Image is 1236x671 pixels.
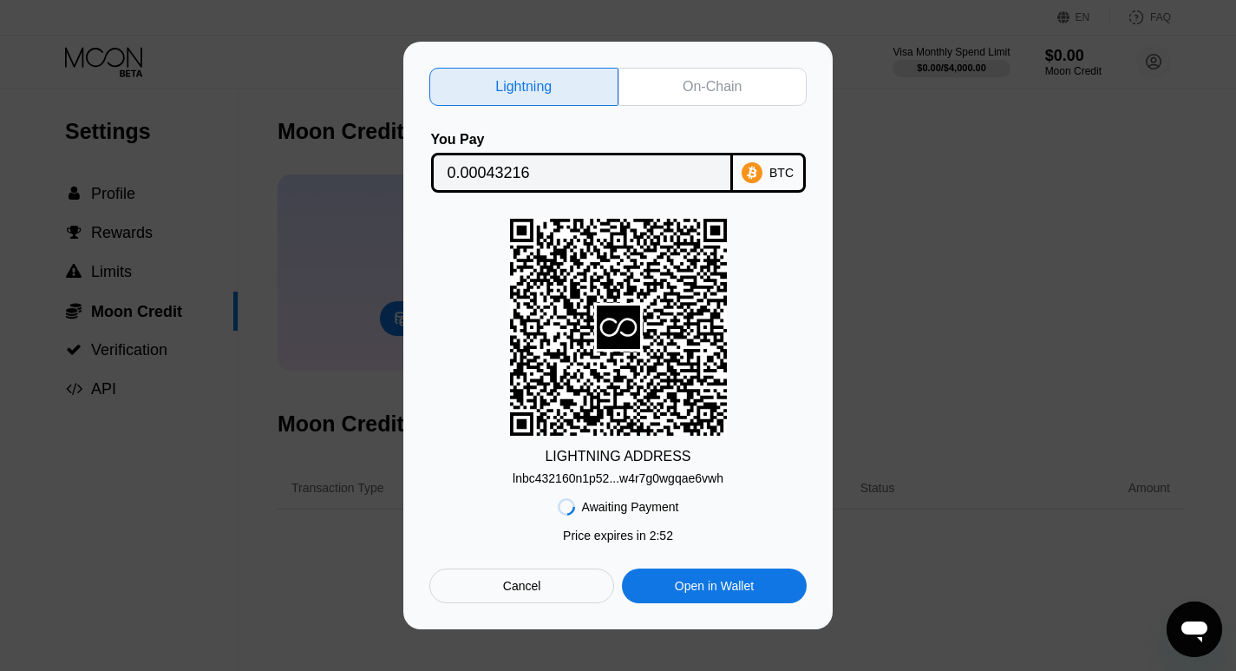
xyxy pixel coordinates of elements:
[769,166,794,180] div: BTC
[622,569,807,603] div: Open in Wallet
[563,529,673,543] div: Price expires in
[429,569,614,603] div: Cancel
[683,78,742,95] div: On-Chain
[618,68,808,106] div: On-Chain
[429,132,807,193] div: You PayBTC
[431,132,733,148] div: You Pay
[650,529,673,543] span: 2 : 52
[513,464,723,485] div: lnbc432160n1p52...w4r7g0wgqae6vwh
[495,78,552,95] div: Lightning
[582,500,679,514] div: Awaiting Payment
[545,449,690,464] div: LIGHTNING ADDRESS
[513,471,723,485] div: lnbc432160n1p52...w4r7g0wgqae6vwh
[503,578,541,594] div: Cancel
[675,578,754,594] div: Open in Wallet
[1167,602,1222,657] iframe: Button to launch messaging window
[429,68,618,106] div: Lightning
